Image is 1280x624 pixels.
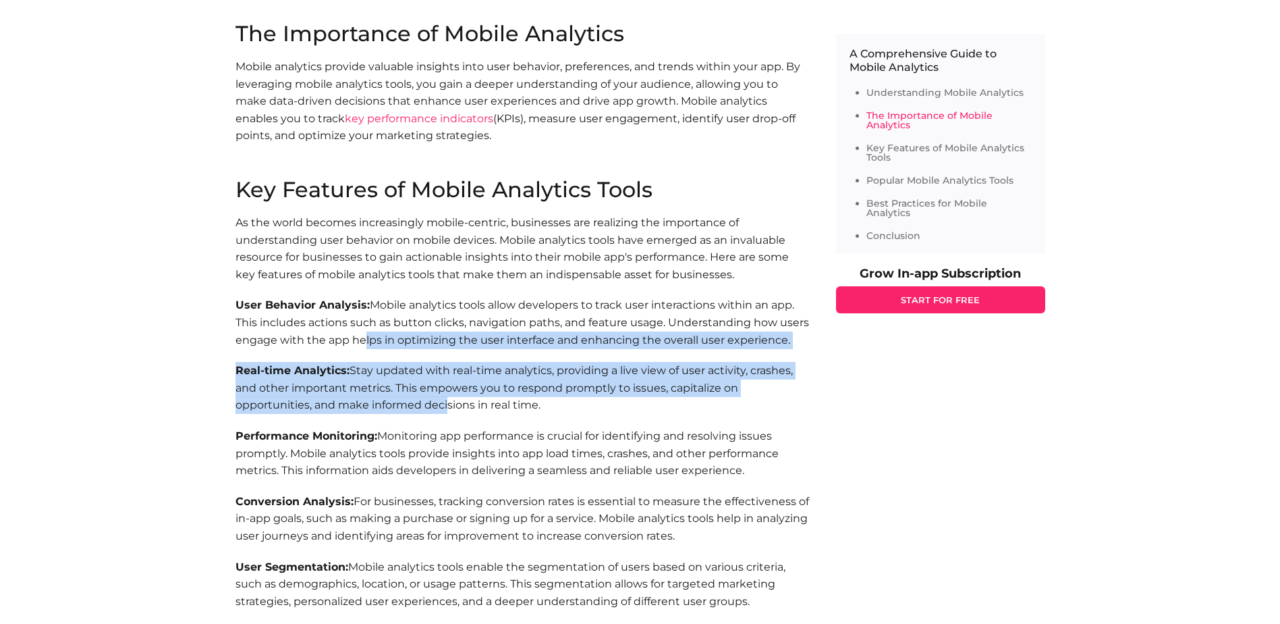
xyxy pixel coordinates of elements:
p: Grow In-app Subscription [836,267,1045,280]
a: START FOR FREE [836,286,1045,313]
b: User Segmentation: [235,561,348,573]
b: Performance Monitoring: [235,430,377,442]
a: The Importance of Mobile Analytics [866,109,993,131]
h2: The Importance of Mobile Analytics [235,23,809,45]
p: Mobile analytics tools allow developers to track user interactions within an app. This includes a... [235,296,809,348]
p: A Comprehensive Guide to Mobile Analytics [850,47,1032,74]
a: Conclusion [866,230,920,242]
p: Stay updated with real-time analytics, providing a live view of user activity, crashes, and other... [235,362,809,414]
p: For businesses, tracking conversion rates is essential to measure the effectiveness of in-app goa... [235,493,809,545]
b: Conversion Analysis: [235,495,354,508]
b: Real-time Analytics: [235,364,350,377]
a: Understanding Mobile Analytics [866,86,1024,99]
a: Best Practices for Mobile Analytics [866,197,987,219]
a: key performance indicators [345,112,493,125]
p: As the world becomes increasingly mobile-centric, businesses are realizing the importance of unde... [235,214,809,283]
p: Mobile analytics tools enable the segmentation of users based on various criteria, such as demogr... [235,558,809,610]
h2: Key Features of Mobile Analytics Tools [235,179,809,201]
p: Mobile analytics provide valuable insights into user behavior, preferences, and trends within you... [235,58,809,179]
p: Monitoring app performance is crucial for identifying and resolving issues promptly. Mobile analy... [235,427,809,479]
a: Key Features of Mobile Analytics Tools [866,142,1024,163]
a: Popular Mobile Analytics Tools [866,174,1013,186]
b: User Behavior Analysis: [235,298,370,311]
